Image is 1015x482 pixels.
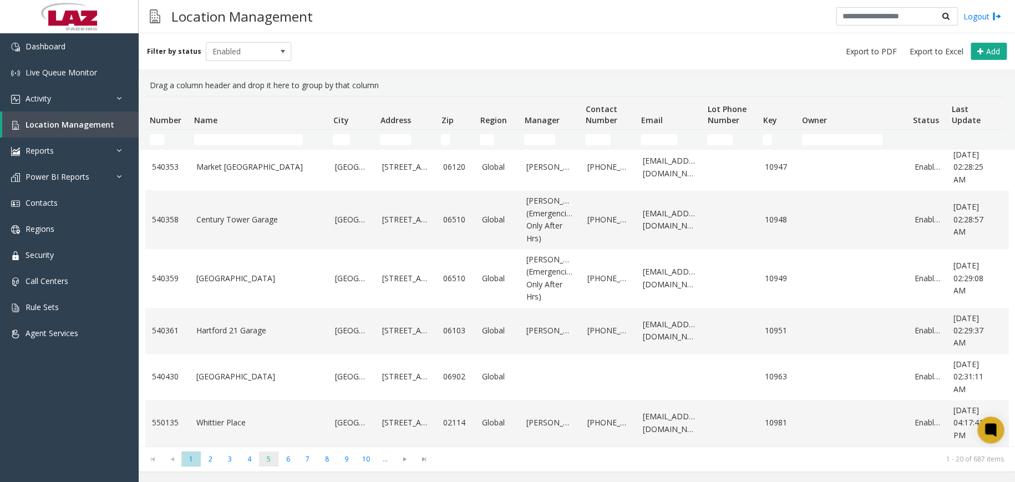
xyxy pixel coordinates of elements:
span: Page 6 [278,451,298,466]
span: Page 11 [375,451,395,466]
a: 540358 [152,214,183,226]
span: Zip [441,115,453,125]
img: 'icon' [11,147,20,156]
a: 540359 [152,272,183,285]
span: Page 4 [240,451,259,466]
td: Contact Number Filter [581,130,636,150]
span: Contacts [26,197,58,208]
span: Email [641,115,662,125]
a: Market [GEOGRAPHIC_DATA] [196,161,322,173]
input: Key Filter [763,134,772,145]
a: 10963 [765,371,790,383]
label: Filter by status [147,47,201,57]
a: 10981 [765,417,790,429]
img: 'icon' [11,277,20,286]
span: Reports [26,145,54,156]
td: Key Filter [758,130,797,150]
td: Region Filter [475,130,520,150]
input: Number Filter [150,134,164,145]
a: [PHONE_NUMBER] [587,214,630,226]
span: Live Queue Monitor [26,67,97,78]
td: Name Filter [190,130,328,150]
td: City Filter [328,130,375,150]
a: [EMAIL_ADDRESS][DOMAIN_NAME] [643,266,696,291]
a: [STREET_ADDRESS] [382,161,430,173]
span: [DATE] 04:17:41 PM [953,405,983,440]
span: Page 2 [201,451,220,466]
a: Whittier Place [196,417,322,429]
span: [DATE] 02:29:08 AM [953,260,983,296]
span: Page 3 [220,451,240,466]
span: Page 8 [317,451,337,466]
a: 10949 [765,272,790,285]
a: Global [482,161,513,173]
a: [GEOGRAPHIC_DATA] [335,214,369,226]
td: Number Filter [145,130,190,150]
a: Century Tower Garage [196,214,322,226]
a: Global [482,417,513,429]
span: Address [380,115,410,125]
span: Export to Excel [910,46,963,57]
a: [GEOGRAPHIC_DATA] [335,417,369,429]
td: Lot Phone Number Filter [703,130,758,150]
span: Lot Phone Number [707,104,746,125]
span: Page 7 [298,451,317,466]
div: Drag a column header and drop it here to group by that column [145,75,1008,96]
a: Enabled [915,214,940,226]
a: [DATE] 04:17:41 PM [953,404,996,442]
a: 10948 [765,214,790,226]
img: 'icon' [11,199,20,208]
td: Address Filter [375,130,437,150]
a: [GEOGRAPHIC_DATA] [335,161,369,173]
span: Add [986,46,1000,57]
a: 06510 [443,214,469,226]
span: Name [194,115,217,125]
a: [STREET_ADDRESS] [382,324,430,337]
img: 'icon' [11,225,20,234]
img: logout [992,11,1001,22]
span: Go to the next page [395,451,414,467]
a: Global [482,272,513,285]
a: 06510 [443,272,469,285]
img: pageIcon [150,3,160,30]
a: Hartford 21 Garage [196,324,322,337]
a: 06120 [443,161,469,173]
td: Manager Filter [520,130,581,150]
input: Name Filter [194,134,303,145]
a: [GEOGRAPHIC_DATA] [196,272,322,285]
span: Contact Number [585,104,617,125]
img: 'icon' [11,43,20,52]
button: Export to PDF [841,44,901,59]
input: Zip Filter [441,134,450,145]
span: Page 5 [259,451,278,466]
a: Enabled [915,417,940,429]
button: Add [971,43,1007,60]
a: [PHONE_NUMBER] [587,417,630,429]
img: 'icon' [11,121,20,130]
a: 06902 [443,371,469,383]
input: Region Filter [480,134,494,145]
a: [PERSON_NAME] [526,161,574,173]
img: 'icon' [11,303,20,312]
input: Owner Filter [801,134,882,145]
a: [DATE] 02:29:37 AM [953,312,996,349]
span: Region [480,115,506,125]
span: Key [763,115,777,125]
span: Last Update [951,104,980,125]
a: [DATE] 02:28:57 AM [953,201,996,238]
span: [DATE] 02:31:11 AM [953,359,983,394]
a: 540430 [152,371,183,383]
td: Zip Filter [437,130,475,150]
span: [DATE] 02:28:25 AM [953,149,983,185]
span: Dashboard [26,41,65,52]
a: [GEOGRAPHIC_DATA] [196,371,322,383]
span: Export to PDF [846,46,897,57]
span: Go to the last page [414,451,434,467]
img: 'icon' [11,251,20,260]
span: Go to the next page [397,455,412,464]
a: [STREET_ADDRESS] [382,371,430,383]
span: [DATE] 02:28:57 AM [953,201,983,237]
a: [DATE] 02:28:25 AM [953,149,996,186]
a: Global [482,214,513,226]
span: Security [26,250,54,260]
